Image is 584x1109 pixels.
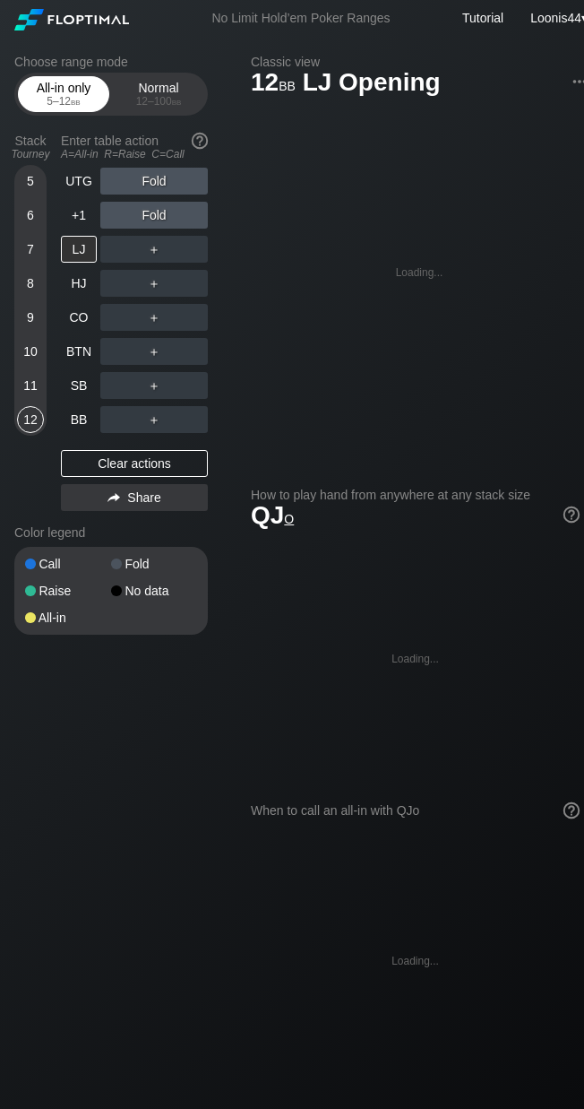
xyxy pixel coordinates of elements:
div: Clear actions [61,450,208,477]
span: bb [172,95,182,108]
div: Raise [25,585,111,597]
div: Enter table action [61,126,208,168]
img: share.864f2f62.svg [107,493,120,503]
img: Floptimal logo [14,9,129,30]
div: Call [25,558,111,570]
span: 12 [248,69,298,99]
div: 7 [17,236,44,263]
div: When to call an all-in with QJo [251,803,580,818]
div: ＋ [100,406,208,433]
h2: How to play hand from anywhere at any stack size [251,488,580,502]
div: Fold [100,168,208,195]
div: 5 – 12 [26,95,101,108]
img: help.32db89a4.svg [190,131,210,151]
div: Stack [7,126,54,168]
div: Loading... [391,653,439,665]
div: 6 [17,202,44,229]
div: Fold [111,558,197,570]
span: bb [71,95,81,108]
span: o [284,507,294,527]
div: Color legend [14,518,208,547]
div: No Limit Hold’em Poker Ranges [185,11,417,30]
div: SB [61,372,97,399]
div: ＋ [100,338,208,365]
div: A=All-in R=Raise C=Call [61,148,208,160]
div: +1 [61,202,97,229]
div: 12 – 100 [121,95,196,108]
div: ＋ [100,372,208,399]
div: LJ [61,236,97,263]
div: ＋ [100,270,208,297]
div: 9 [17,304,44,331]
div: 10 [17,338,44,365]
div: 8 [17,270,44,297]
div: UTG [61,168,97,195]
div: BTN [61,338,97,365]
span: bb [279,74,296,94]
div: Share [61,484,208,511]
div: No data [111,585,197,597]
div: Loading... [391,955,439,967]
span: LJ Opening [300,69,443,99]
div: Normal [117,77,200,111]
div: Loading... [396,266,443,279]
div: Tourney [7,148,54,160]
span: QJ [251,501,294,529]
a: Tutorial [462,11,503,25]
div: ＋ [100,304,208,331]
h2: Choose range mode [14,55,208,69]
div: BB [61,406,97,433]
div: ＋ [100,236,208,263]
div: Fold [100,202,208,229]
div: 11 [17,372,44,399]
div: 5 [17,168,44,195]
img: help.32db89a4.svg [562,505,581,524]
div: CO [61,304,97,331]
img: help.32db89a4.svg [562,801,581,820]
div: 12 [17,406,44,433]
span: Loonis44 [530,11,581,25]
div: All-in [25,611,111,624]
div: All-in only [22,77,105,111]
div: HJ [61,270,97,297]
